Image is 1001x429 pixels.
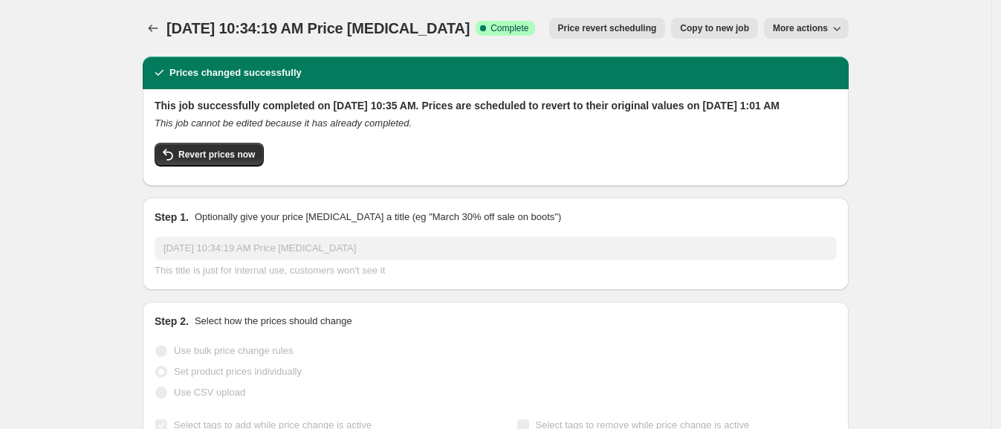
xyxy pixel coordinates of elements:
[195,210,561,225] p: Optionally give your price [MEDICAL_DATA] a title (eg "March 30% off sale on boots")
[143,18,163,39] button: Price change jobs
[155,236,837,260] input: 30% off holiday sale
[764,18,849,39] button: More actions
[195,314,352,329] p: Select how the prices should change
[671,18,758,39] button: Copy to new job
[174,366,302,377] span: Set product prices individually
[174,345,293,356] span: Use bulk price change rules
[155,314,189,329] h2: Step 2.
[558,22,657,34] span: Price revert scheduling
[155,117,412,129] i: This job cannot be edited because it has already completed.
[549,18,666,39] button: Price revert scheduling
[166,20,470,36] span: [DATE] 10:34:19 AM Price [MEDICAL_DATA]
[680,22,749,34] span: Copy to new job
[155,98,837,113] h2: This job successfully completed on [DATE] 10:35 AM. Prices are scheduled to revert to their origi...
[773,22,828,34] span: More actions
[155,210,189,225] h2: Step 1.
[169,65,302,80] h2: Prices changed successfully
[490,22,528,34] span: Complete
[174,387,245,398] span: Use CSV upload
[155,143,264,167] button: Revert prices now
[178,149,255,161] span: Revert prices now
[155,265,385,276] span: This title is just for internal use, customers won't see it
